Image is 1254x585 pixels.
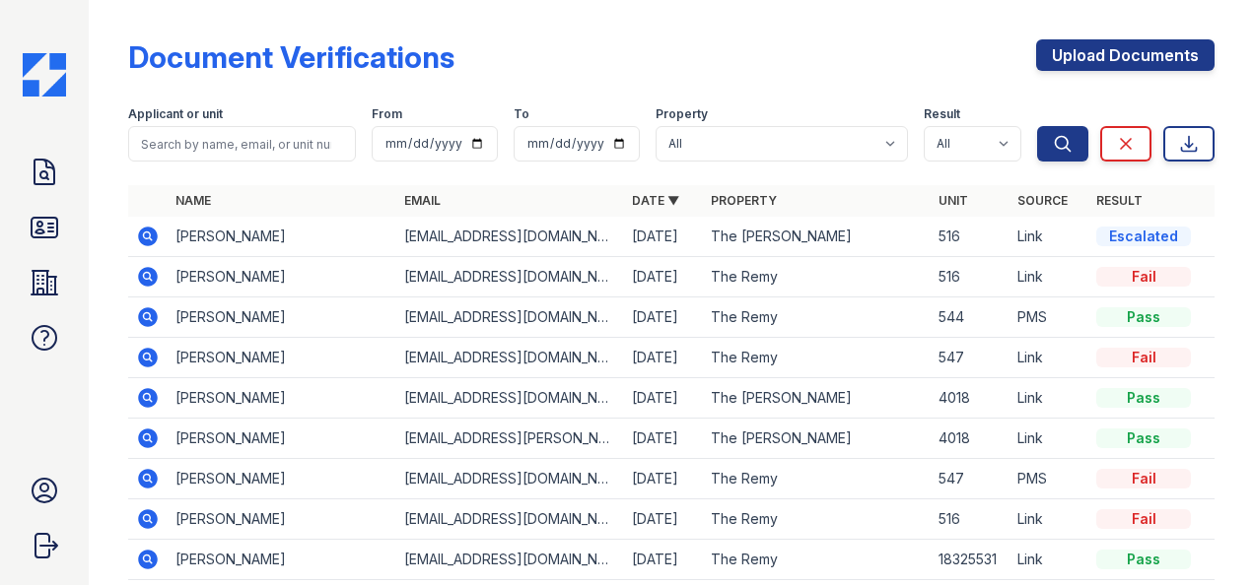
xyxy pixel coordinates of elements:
td: [PERSON_NAME] [168,338,395,378]
label: To [514,106,529,122]
td: [EMAIL_ADDRESS][DOMAIN_NAME] [396,540,624,580]
a: Date ▼ [632,193,679,208]
div: Pass [1096,307,1191,327]
td: [EMAIL_ADDRESS][DOMAIN_NAME] [396,459,624,499]
td: The Remy [703,338,931,378]
label: Result [924,106,960,122]
img: CE_Icon_Blue-c292c112584629df590d857e76928e9f676e5b41ef8f769ba2f05ee15b207248.png [23,53,66,97]
td: [PERSON_NAME] [168,257,395,297]
td: Link [1010,499,1088,540]
div: Fail [1096,509,1191,529]
iframe: chat widget [1171,506,1234,565]
td: 547 [931,338,1010,378]
label: Applicant or unit [128,106,223,122]
td: 544 [931,297,1010,338]
div: Fail [1096,348,1191,367]
td: [EMAIL_ADDRESS][PERSON_NAME][DOMAIN_NAME] [396,419,624,459]
td: The Remy [703,297,931,338]
td: Link [1010,540,1088,580]
input: Search by name, email, or unit number [128,126,356,162]
td: Link [1010,378,1088,419]
a: Unit [939,193,968,208]
td: [DATE] [624,338,703,378]
td: The [PERSON_NAME] [703,419,931,459]
div: Fail [1096,267,1191,287]
td: [PERSON_NAME] [168,217,395,257]
td: 516 [931,257,1010,297]
td: 18325531 [931,540,1010,580]
td: [PERSON_NAME] [168,499,395,540]
td: [PERSON_NAME] [168,378,395,419]
td: The [PERSON_NAME] [703,217,931,257]
td: [DATE] [624,419,703,459]
div: Document Verifications [128,39,454,75]
div: Escalated [1096,227,1191,246]
td: [EMAIL_ADDRESS][DOMAIN_NAME] [396,217,624,257]
a: Upload Documents [1036,39,1215,71]
div: Pass [1096,550,1191,569]
div: Fail [1096,469,1191,488]
td: [DATE] [624,378,703,419]
a: Email [404,193,441,208]
td: The Remy [703,499,931,540]
td: The Remy [703,540,931,580]
td: The [PERSON_NAME] [703,378,931,419]
td: [DATE] [624,499,703,540]
td: Link [1010,419,1088,459]
a: Name [175,193,211,208]
td: [EMAIL_ADDRESS][DOMAIN_NAME] [396,378,624,419]
td: [PERSON_NAME] [168,540,395,580]
td: Link [1010,217,1088,257]
a: Property [711,193,777,208]
a: Result [1096,193,1143,208]
td: 4018 [931,378,1010,419]
div: Pass [1096,388,1191,408]
td: [EMAIL_ADDRESS][DOMAIN_NAME] [396,499,624,540]
td: [PERSON_NAME] [168,459,395,499]
td: 547 [931,459,1010,499]
td: [PERSON_NAME] [168,419,395,459]
label: From [372,106,402,122]
td: The Remy [703,459,931,499]
td: [EMAIL_ADDRESS][DOMAIN_NAME] [396,338,624,378]
td: [EMAIL_ADDRESS][DOMAIN_NAME] [396,297,624,338]
td: [DATE] [624,540,703,580]
td: [DATE] [624,217,703,257]
td: 516 [931,499,1010,540]
td: [DATE] [624,257,703,297]
td: PMS [1010,459,1088,499]
td: Link [1010,338,1088,378]
td: Link [1010,257,1088,297]
label: Property [656,106,708,122]
td: PMS [1010,297,1088,338]
td: [DATE] [624,459,703,499]
a: Source [1017,193,1068,208]
td: [PERSON_NAME] [168,297,395,338]
td: [EMAIL_ADDRESS][DOMAIN_NAME] [396,257,624,297]
td: The Remy [703,257,931,297]
td: 516 [931,217,1010,257]
td: [DATE] [624,297,703,338]
td: 4018 [931,419,1010,459]
div: Pass [1096,428,1191,448]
